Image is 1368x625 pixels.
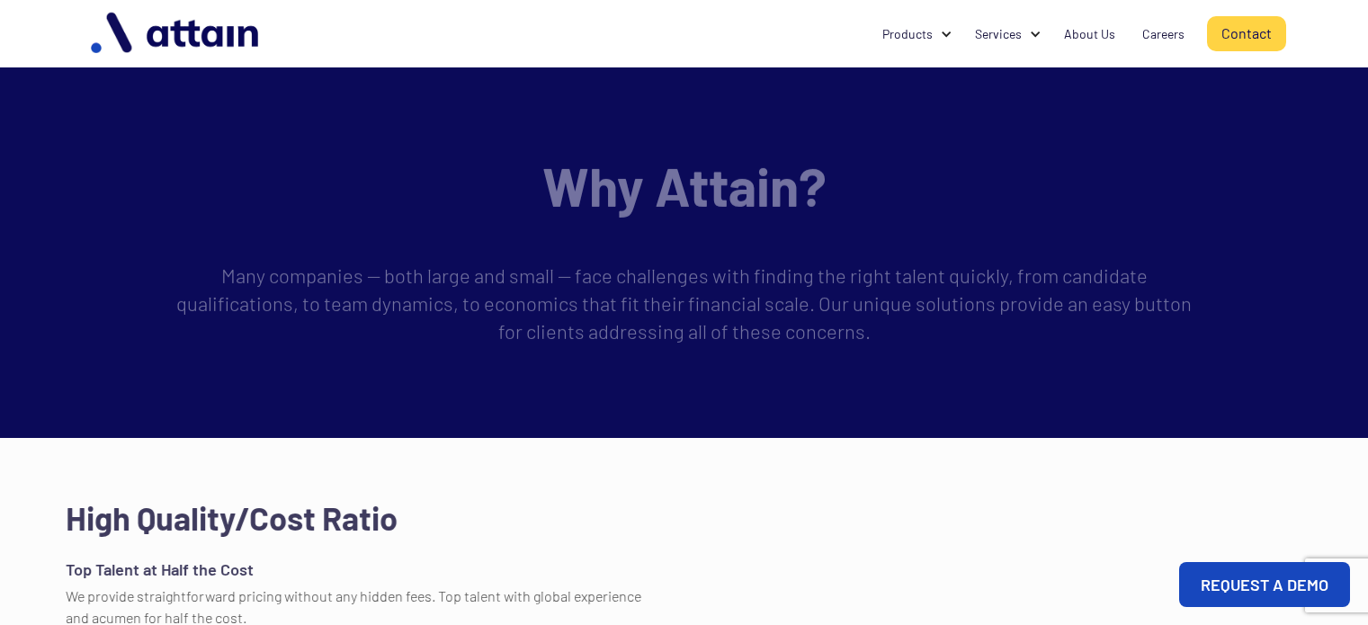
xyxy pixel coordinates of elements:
[1051,17,1129,51] a: About Us
[66,558,254,580] h4: Top Talent at Half the Cost
[961,17,1051,51] div: Services
[882,25,933,43] div: Products
[82,5,271,62] img: logo
[1207,16,1286,51] a: Contact
[1064,25,1115,43] div: About Us
[975,25,1022,43] div: Services
[869,17,961,51] div: Products
[1142,25,1185,43] div: Careers
[66,501,398,535] h2: High Quality/Cost Ratio
[1179,562,1350,607] a: REQUEST A DEMO
[173,262,1196,345] p: Many companies — both large and small — face challenges with finding the right talent quickly, fr...
[173,156,1196,217] h1: Why Attain?
[1129,17,1198,51] a: Careers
